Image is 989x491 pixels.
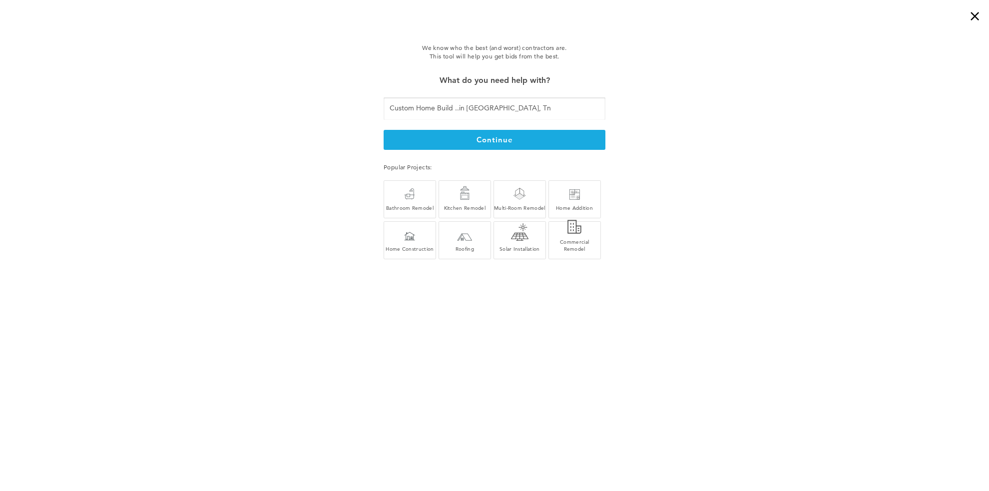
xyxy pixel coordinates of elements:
[439,204,491,211] div: Kitchen Remodel
[494,204,545,211] div: Multi-Room Remodel
[439,245,491,252] div: Roofing
[384,204,436,211] div: Bathroom Remodel
[384,130,605,150] button: continue
[384,97,605,120] input: ex. remodel, custom home, etc.
[494,245,545,252] div: Solar Installation
[549,238,600,252] div: Commercial Remodel
[384,73,605,87] div: What do you need help with?
[384,162,605,172] div: Popular Projects:
[549,204,600,211] div: Home Addition
[384,245,436,252] div: Home Construction
[334,43,655,61] div: We know who the best (and worst) contractors are. This tool will help you get bids from the best.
